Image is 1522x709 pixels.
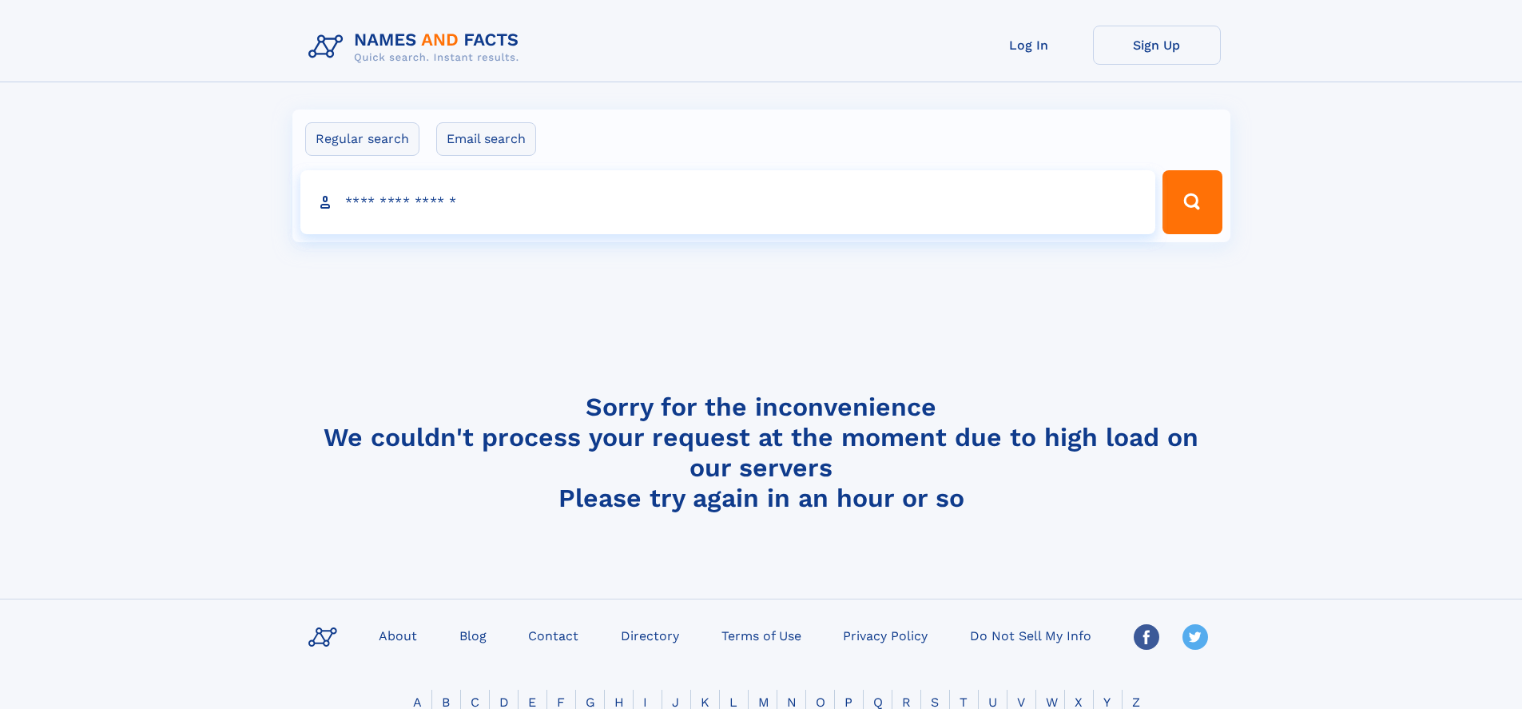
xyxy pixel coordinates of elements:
a: About [372,623,423,647]
a: Log In [965,26,1093,65]
a: Privacy Policy [837,623,934,647]
img: Facebook [1134,624,1159,650]
img: Twitter [1182,624,1208,650]
label: Email search [436,122,536,156]
a: Do Not Sell My Info [964,623,1098,647]
label: Regular search [305,122,419,156]
a: Terms of Use [715,623,808,647]
a: Blog [453,623,493,647]
a: Contact [522,623,585,647]
a: Directory [614,623,685,647]
h4: Sorry for the inconvenience We couldn't process your request at the moment due to high load on ou... [302,392,1221,513]
a: Sign Up [1093,26,1221,65]
img: Logo Names and Facts [302,26,532,69]
button: Search Button [1162,170,1222,234]
input: search input [300,170,1156,234]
